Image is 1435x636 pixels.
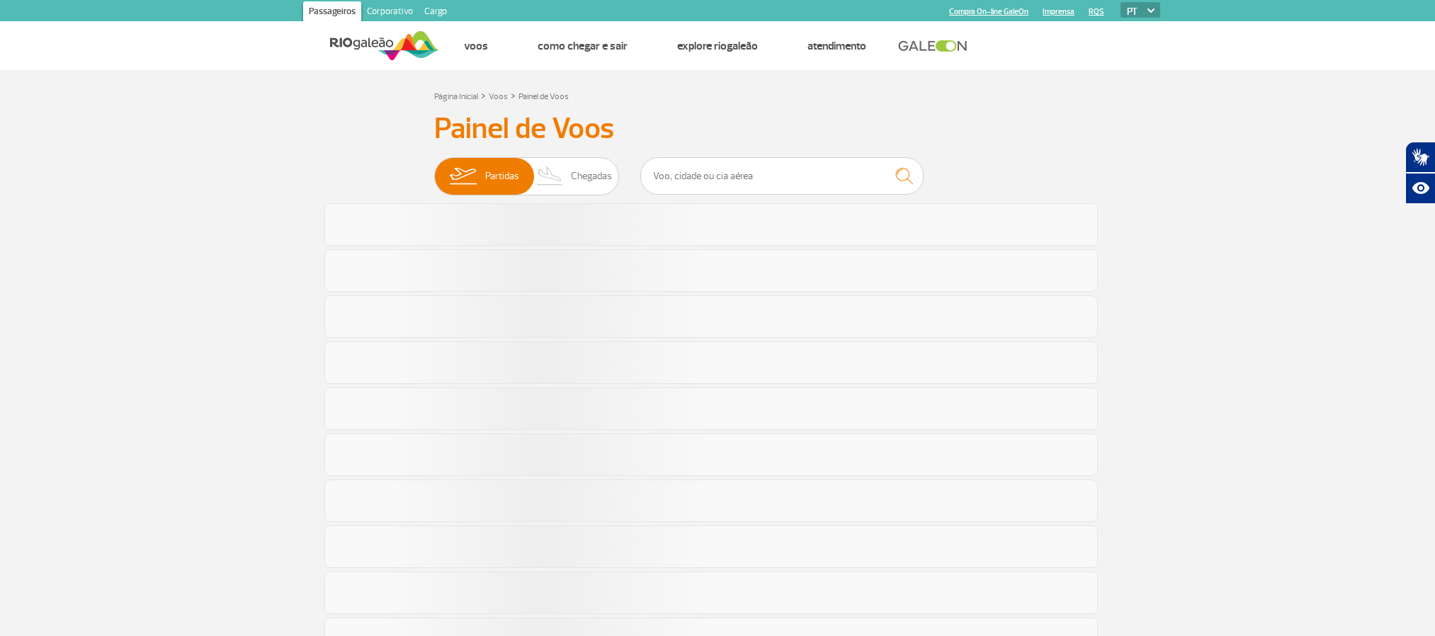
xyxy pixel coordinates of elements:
[529,158,571,195] img: slider-desembarque
[419,1,453,24] a: Cargo
[518,91,569,102] a: Painel de Voos
[441,158,485,195] img: slider-embarque
[949,7,1028,16] a: Compra On-line GaleOn
[1405,173,1435,204] button: Abrir recursos assistivos.
[640,157,924,195] input: Voo, cidade ou cia aérea
[481,87,486,103] a: >
[361,1,419,24] a: Corporativo
[511,87,516,103] a: >
[485,158,519,195] span: Partidas
[677,39,758,53] a: Explore RIOgaleão
[434,111,1001,147] h3: Painel de Voos
[1089,7,1104,16] a: RQS
[1405,142,1435,204] div: Plugin de acessibilidade da Hand Talk.
[464,39,488,53] a: Voos
[1405,142,1435,173] button: Abrir tradutor de língua de sinais.
[807,39,866,53] a: Atendimento
[489,91,508,102] a: Voos
[1043,7,1074,16] a: Imprensa
[538,39,628,53] a: Como chegar e sair
[434,91,478,102] a: Página Inicial
[571,158,612,195] span: Chegadas
[303,1,361,24] a: Passageiros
